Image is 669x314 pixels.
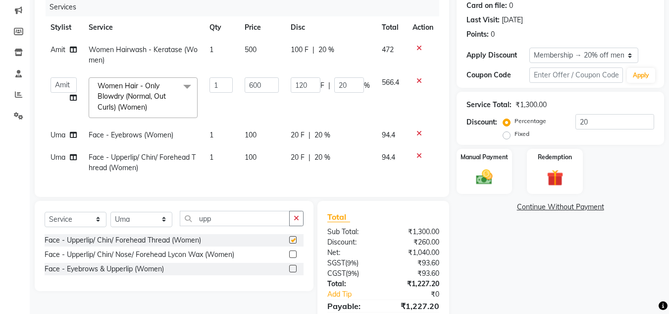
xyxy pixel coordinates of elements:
[291,130,305,140] span: 20 F
[515,100,547,110] div: ₹1,300.00
[320,268,383,279] div: ( )
[291,152,305,163] span: 20 F
[529,67,623,83] input: Enter Offer / Coupon Code
[515,117,546,126] label: Percentage
[502,15,523,25] div: [DATE]
[51,45,65,54] span: Amit
[466,100,512,110] div: Service Total:
[466,29,489,40] div: Points:
[466,70,529,80] div: Coupon Code
[239,16,285,39] th: Price
[327,258,345,267] span: SGST
[382,78,399,87] span: 566.4
[459,202,662,212] a: Continue Without Payment
[45,16,83,39] th: Stylist
[320,227,383,237] div: Sub Total:
[347,259,357,267] span: 9%
[312,45,314,55] span: |
[376,16,407,39] th: Total
[383,258,447,268] div: ₹93.60
[209,153,213,162] span: 1
[328,80,330,91] span: |
[147,103,152,112] a: x
[245,45,257,54] span: 500
[364,80,370,91] span: %
[245,130,257,139] span: 100
[318,45,334,55] span: 20 %
[327,269,346,278] span: CGST
[407,16,439,39] th: Action
[51,130,65,139] span: Uma
[491,29,495,40] div: 0
[314,130,330,140] span: 20 %
[466,117,497,127] div: Discount:
[209,130,213,139] span: 1
[327,212,350,222] span: Total
[309,130,310,140] span: |
[51,153,65,162] span: Uma
[285,16,376,39] th: Disc
[320,279,383,289] div: Total:
[320,80,324,91] span: F
[515,129,529,138] label: Fixed
[466,15,500,25] div: Last Visit:
[383,279,447,289] div: ₹1,227.20
[466,50,529,61] div: Apply Discount
[466,0,507,11] div: Card on file:
[320,237,383,248] div: Discount:
[320,289,394,300] a: Add Tip
[291,45,309,55] span: 100 F
[627,68,655,83] button: Apply
[382,130,395,139] span: 94.4
[383,227,447,237] div: ₹1,300.00
[382,153,395,162] span: 94.4
[98,81,166,112] span: Women Hair - Only Blowdry (Normal, Out Curls) (Women)
[509,0,513,11] div: 0
[383,300,447,312] div: ₹1,227.20
[45,250,234,260] div: Face - Upperlip/ Chin/ Nose/ Forehead Lycon Wax (Women)
[83,16,204,39] th: Service
[542,168,568,188] img: _gift.svg
[320,300,383,312] div: Payable:
[89,153,196,172] span: Face - Upperlip/ Chin/ Forehead Thread (Women)
[45,264,164,274] div: Face - Eyebrows & Upperlip (Women)
[383,268,447,279] div: ₹93.60
[314,152,330,163] span: 20 %
[89,45,198,64] span: Women Hairwash - Keratase (Women)
[394,289,447,300] div: ₹0
[89,130,173,139] span: Face - Eyebrows (Women)
[538,153,572,162] label: Redemption
[245,153,257,162] span: 100
[461,153,508,162] label: Manual Payment
[204,16,239,39] th: Qty
[309,152,310,163] span: |
[383,237,447,248] div: ₹260.00
[320,258,383,268] div: ( )
[180,211,290,226] input: Search or Scan
[209,45,213,54] span: 1
[348,269,357,277] span: 9%
[382,45,394,54] span: 472
[320,248,383,258] div: Net:
[383,248,447,258] div: ₹1,040.00
[471,168,498,187] img: _cash.svg
[45,235,201,246] div: Face - Upperlip/ Chin/ Forehead Thread (Women)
